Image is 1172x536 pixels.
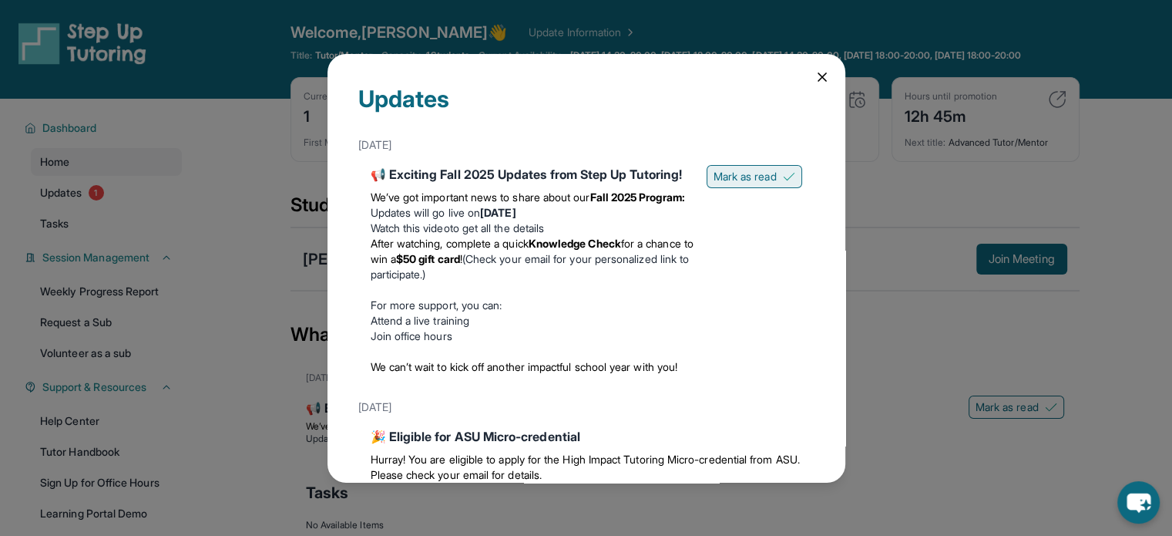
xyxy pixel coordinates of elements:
[371,427,802,446] div: 🎉 Eligible for ASU Micro-credential
[358,393,814,421] div: [DATE]
[707,165,802,188] button: Mark as read
[371,221,450,234] a: Watch this video
[371,205,694,221] li: Updates will go live on
[714,169,777,184] span: Mark as read
[371,453,800,481] span: Hurray! You are eligible to apply for the High Impact Tutoring Micro-credential from ASU. Please ...
[371,221,694,236] li: to get all the details
[358,85,814,131] div: Updates
[371,314,470,327] a: Attend a live training
[529,237,621,250] strong: Knowledge Check
[371,237,529,250] span: After watching, complete a quick
[371,329,452,342] a: Join office hours
[371,360,678,373] span: We can’t wait to kick off another impactful school year with you!
[396,252,460,265] strong: $50 gift card
[371,190,590,204] span: We’ve got important news to share about our
[590,190,685,204] strong: Fall 2025 Program:
[358,131,814,159] div: [DATE]
[371,236,694,282] li: (Check your email for your personalized link to participate.)
[460,252,462,265] span: !
[371,298,694,313] p: For more support, you can:
[371,165,694,184] div: 📢 Exciting Fall 2025 Updates from Step Up Tutoring!
[783,170,795,183] img: Mark as read
[480,206,515,219] strong: [DATE]
[1117,481,1160,524] button: chat-button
